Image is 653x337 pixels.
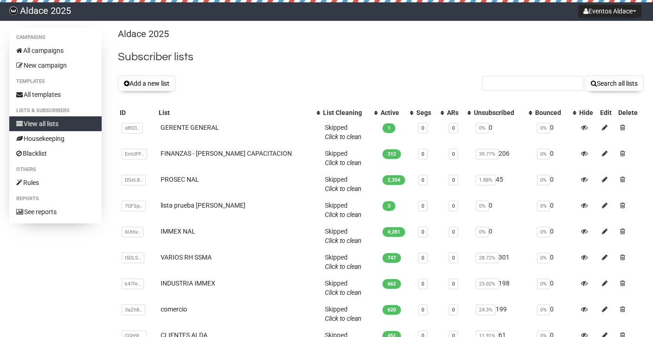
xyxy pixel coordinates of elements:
[161,124,219,131] a: GERENTE GENERAL
[414,106,445,119] th: Segs: No sort applied, activate to apply an ascending sort
[325,289,362,296] a: Click to clean
[600,108,614,117] div: Edit
[161,254,212,261] a: VARIOS RH SSMA
[325,133,362,140] a: Click to clean
[533,197,577,223] td: 0
[537,201,550,211] span: 0%
[472,145,533,171] td: 206
[382,305,401,315] span: 620
[472,223,533,249] td: 0
[382,149,401,159] span: 312
[9,87,102,102] a: All templates
[421,307,424,313] a: 0
[159,108,312,117] div: List
[382,253,401,263] span: 747
[447,108,463,117] div: ARs
[325,254,362,270] span: Skipped
[325,124,362,140] span: Skipped
[421,229,424,235] a: 0
[122,201,146,211] span: 7GFSp..
[616,106,644,119] th: Delete: No sort applied, sorting is disabled
[9,105,102,116] li: Lists & subscribers
[325,280,362,296] span: Skipped
[9,175,102,190] a: Rules
[9,6,18,15] img: 292d548807fe66e78e37197400c5c4c8
[122,305,145,315] span: 3aZh8..
[161,150,292,157] a: FINANZAS - [PERSON_NAME] CAPACITACION
[476,305,496,315] span: 24.3%
[452,229,455,235] a: 0
[476,253,498,263] span: 28.72%
[472,119,533,145] td: 0
[452,203,455,209] a: 0
[382,201,395,211] span: 3
[577,106,598,119] th: Hide: No sort applied, sorting is disabled
[476,175,496,185] span: 1.88%
[421,177,424,183] a: 0
[9,32,102,43] li: Campaigns
[537,253,550,263] span: 0%
[325,315,362,322] a: Click to clean
[321,106,379,119] th: List Cleaning: No sort applied, activate to apply an ascending sort
[476,227,489,237] span: 0%
[421,281,424,287] a: 0
[579,108,596,117] div: Hide
[122,123,143,134] span: x892I..
[452,151,455,157] a: 0
[474,108,524,117] div: Unsubscribed
[533,301,577,327] td: 0
[476,123,489,134] span: 0%
[533,223,577,249] td: 0
[122,175,146,185] span: DSeL8..
[9,146,102,161] a: Blacklist
[452,125,455,131] a: 0
[472,106,533,119] th: Unsubscribed: No sort applied, activate to apply an ascending sort
[325,237,362,244] a: Click to clean
[122,227,143,237] span: 6Ut6v..
[323,108,369,117] div: List Cleaning
[325,263,362,270] a: Click to clean
[445,106,472,119] th: ARs: No sort applied, activate to apply an ascending sort
[9,193,102,204] li: Reports
[122,279,144,289] span: k47fe..
[452,307,455,313] a: 0
[122,149,147,159] span: EmUPF..
[452,255,455,261] a: 0
[533,145,577,171] td: 0
[535,108,568,117] div: Bounced
[416,108,436,117] div: Segs
[533,171,577,197] td: 0
[161,176,199,183] a: PROSEC NAL
[9,116,102,131] a: View all lists
[537,279,550,289] span: 0%
[379,106,414,119] th: Active: No sort applied, activate to apply an ascending sort
[476,149,498,159] span: 39.77%
[472,275,533,301] td: 198
[382,175,405,185] span: 2,354
[161,228,195,235] a: IMMEX NAL
[578,5,641,18] button: Eventos Aldace
[325,150,362,166] span: Skipped
[533,249,577,275] td: 0
[476,201,489,211] span: 0%
[598,106,616,119] th: Edit: No sort applied, sorting is disabled
[122,253,144,263] span: l5DLS..
[325,159,362,166] a: Click to clean
[421,255,424,261] a: 0
[325,185,362,192] a: Click to clean
[325,305,362,322] span: Skipped
[9,76,102,87] li: Templates
[421,125,424,131] a: 0
[537,123,550,134] span: 0%
[9,204,102,219] a: See reports
[472,301,533,327] td: 199
[533,275,577,301] td: 0
[537,305,550,315] span: 0%
[118,28,644,40] p: Aldace 2025
[476,279,498,289] span: 23.02%
[9,58,102,73] a: New campaign
[585,76,644,91] button: Search all lists
[533,106,577,119] th: Bounced: No sort applied, activate to apply an ascending sort
[537,149,550,159] span: 0%
[382,227,405,237] span: 4,281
